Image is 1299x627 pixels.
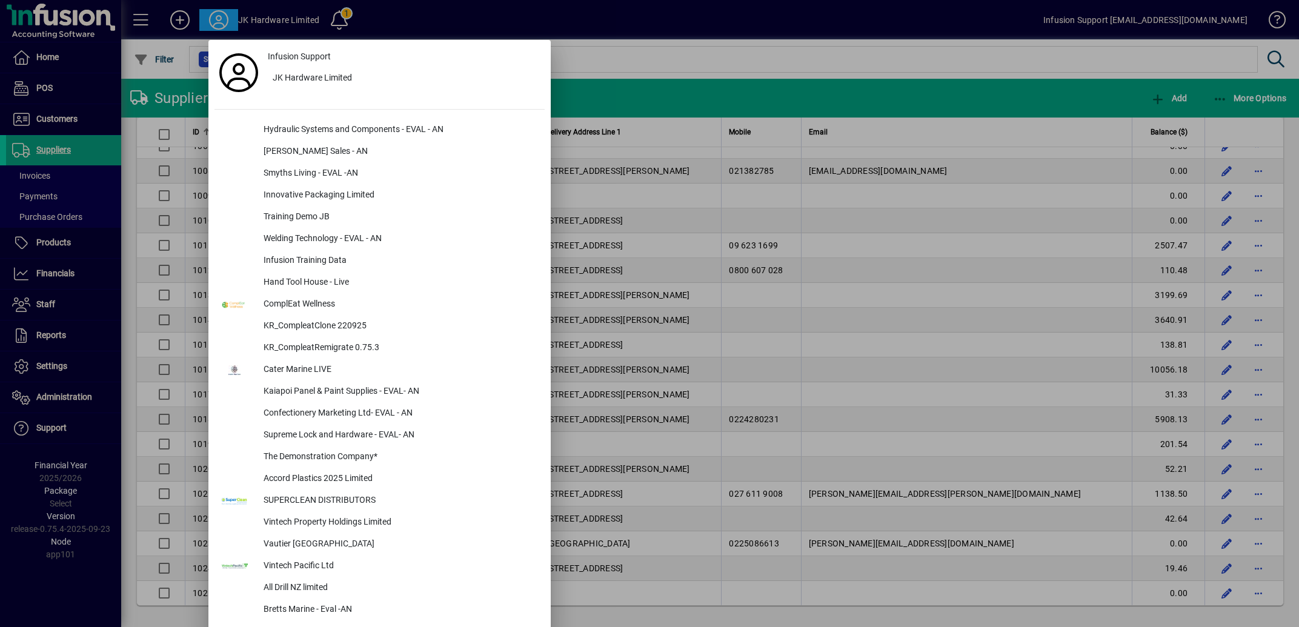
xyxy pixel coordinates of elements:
[254,141,545,163] div: [PERSON_NAME] Sales - AN
[254,359,545,381] div: Cater Marine LIVE
[254,119,545,141] div: Hydraulic Systems and Components - EVAL - AN
[254,316,545,337] div: KR_CompleatClone 220925
[214,163,545,185] button: Smyths Living - EVAL -AN
[214,403,545,425] button: Confectionery Marketing Ltd- EVAL - AN
[254,599,545,621] div: Bretts Marine - Eval -AN
[254,403,545,425] div: Confectionery Marketing Ltd- EVAL - AN
[214,250,545,272] button: Infusion Training Data
[214,381,545,403] button: Kaiapoi Panel & Paint Supplies - EVAL- AN
[214,185,545,207] button: Innovative Packaging Limited
[263,46,545,68] a: Infusion Support
[214,337,545,359] button: KR_CompleatRemigrate 0.75.3
[214,534,545,556] button: Vautier [GEOGRAPHIC_DATA]
[254,228,545,250] div: Welding Technology - EVAL - AN
[214,228,545,250] button: Welding Technology - EVAL - AN
[254,381,545,403] div: Kaiapoi Panel & Paint Supplies - EVAL- AN
[214,599,545,621] button: Bretts Marine - Eval -AN
[268,50,331,63] span: Infusion Support
[214,556,545,577] button: Vintech Pacific Ltd
[214,316,545,337] button: KR_CompleatClone 220925
[214,425,545,446] button: Supreme Lock and Hardware - EVAL- AN
[254,185,545,207] div: Innovative Packaging Limited
[254,468,545,490] div: Accord Plastics 2025 Limited
[214,577,545,599] button: All Drill NZ limited
[214,446,545,468] button: The Demonstration Company*
[214,512,545,534] button: Vintech Property Holdings Limited
[214,119,545,141] button: Hydraulic Systems and Components - EVAL - AN
[254,272,545,294] div: Hand Tool House - Live
[254,425,545,446] div: Supreme Lock and Hardware - EVAL- AN
[254,294,545,316] div: ComplEat Wellness
[214,272,545,294] button: Hand Tool House - Live
[254,250,545,272] div: Infusion Training Data
[263,68,545,90] button: JK Hardware Limited
[254,534,545,556] div: Vautier [GEOGRAPHIC_DATA]
[254,490,545,512] div: SUPERCLEAN DISTRIBUTORS
[214,359,545,381] button: Cater Marine LIVE
[214,62,263,84] a: Profile
[254,512,545,534] div: Vintech Property Holdings Limited
[254,446,545,468] div: The Demonstration Company*
[254,577,545,599] div: All Drill NZ limited
[254,207,545,228] div: Training Demo JB
[254,556,545,577] div: Vintech Pacific Ltd
[214,490,545,512] button: SUPERCLEAN DISTRIBUTORS
[214,294,545,316] button: ComplEat Wellness
[214,468,545,490] button: Accord Plastics 2025 Limited
[214,141,545,163] button: [PERSON_NAME] Sales - AN
[214,207,545,228] button: Training Demo JB
[254,337,545,359] div: KR_CompleatRemigrate 0.75.3
[254,163,545,185] div: Smyths Living - EVAL -AN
